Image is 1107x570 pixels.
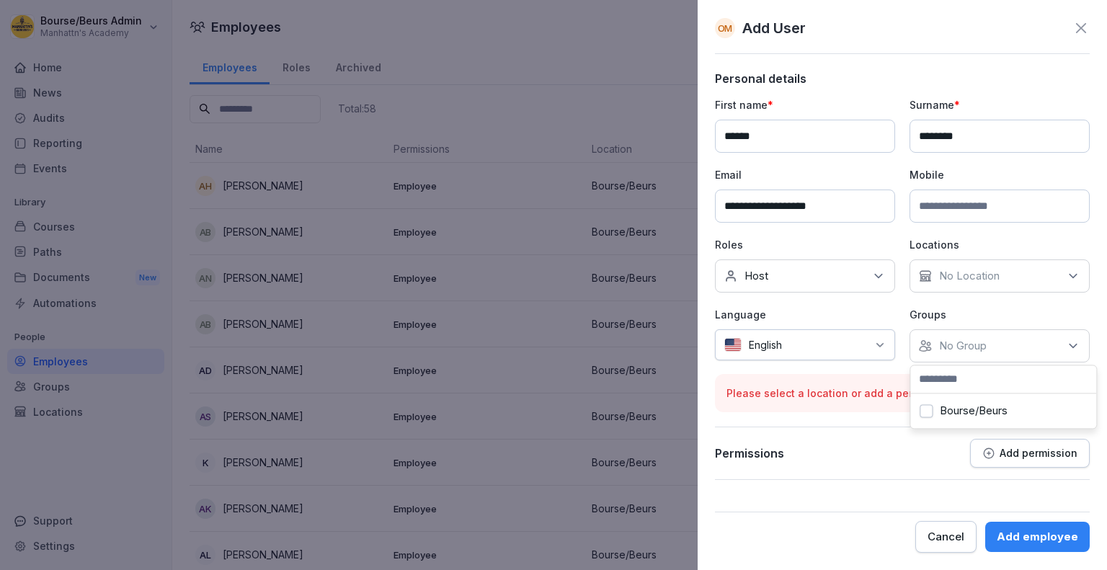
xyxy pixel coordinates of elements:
[715,237,895,252] p: Roles
[715,71,1090,86] p: Personal details
[940,404,1008,417] label: Bourse/Beurs
[715,167,895,182] p: Email
[910,97,1090,112] p: Surname
[997,529,1078,545] div: Add employee
[715,307,895,322] p: Language
[985,522,1090,552] button: Add employee
[939,269,1000,283] p: No Location
[939,339,987,353] p: No Group
[742,17,806,39] p: Add User
[726,386,1078,401] p: Please select a location or add a permission.
[910,237,1090,252] p: Locations
[970,439,1090,468] button: Add permission
[910,307,1090,322] p: Groups
[715,18,735,38] div: OM
[928,529,964,545] div: Cancel
[910,167,1090,182] p: Mobile
[724,338,742,352] img: us.svg
[715,329,895,360] div: English
[744,269,768,283] p: Host
[715,97,895,112] p: First name
[715,446,784,460] p: Permissions
[1000,447,1077,459] p: Add permission
[915,521,977,553] button: Cancel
